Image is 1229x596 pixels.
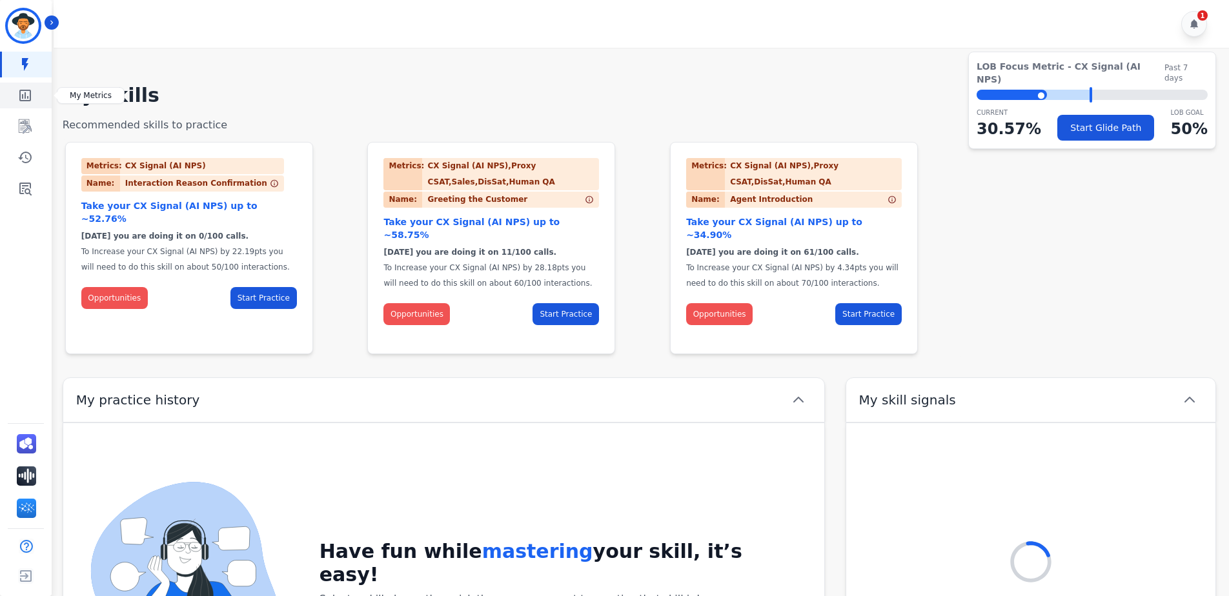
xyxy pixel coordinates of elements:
div: CX Signal (AI NPS) [125,158,211,174]
div: CX Signal (AI NPS),Proxy CSAT,Sales,DisSat,Human QA [427,158,599,190]
div: Metrics: [383,158,422,190]
span: To Increase your CX Signal (AI NPS) by 4.34pts you will need to do this skill on about 70/100 int... [686,263,899,288]
span: My practice history [76,391,199,409]
button: Opportunities [383,303,450,325]
span: Recommended skills to practice [63,119,227,131]
div: Metrics: [686,158,725,190]
img: Bordered avatar [8,10,39,41]
span: To Increase your CX Signal (AI NPS) by 22.19pts you will need to do this skill on about 50/100 in... [81,247,290,272]
div: Take your CX Signal (AI NPS) up to ~34.90% [686,215,902,241]
p: CURRENT [977,108,1041,117]
p: 30.57 % [977,117,1041,141]
div: Greeting the Customer [383,192,527,208]
div: ⬤ [977,90,1047,100]
div: Name: [81,175,120,192]
button: Opportunities [81,287,148,309]
span: mastering [482,540,593,562]
span: My skill signals [859,391,956,409]
button: My practice history chevron up [63,377,825,422]
div: Agent Introduction [686,192,813,208]
svg: chevron up [791,392,806,408]
button: Start Practice [230,287,297,309]
div: Take your CX Signal (AI NPS) up to ~52.76% [81,199,297,225]
button: My skill signals chevron up [846,377,1216,422]
span: To Increase your CX Signal (AI NPS) by 28.18pts you will need to do this skill on about 60/100 in... [383,263,592,288]
div: Take your CX Signal (AI NPS) up to ~58.75% [383,215,599,241]
span: [DATE] you are doing it on 0/100 calls. [81,232,249,241]
div: CX Signal (AI NPS),Proxy CSAT,DisSat,Human QA [730,158,902,190]
button: Start Practice [835,303,902,325]
span: LOB Focus Metric - CX Signal (AI NPS) [977,60,1164,86]
p: LOB Goal [1171,108,1208,117]
p: 50 % [1171,117,1208,141]
button: Start Glide Path [1057,115,1154,141]
h2: Have fun while your skill, it’s easy! [320,540,798,586]
div: Name: [686,192,725,208]
div: Metrics: [81,158,120,174]
span: [DATE] you are doing it on 11/100 calls. [383,248,556,257]
h1: My Skills [63,84,1216,107]
span: [DATE] you are doing it on 61/100 calls. [686,248,859,257]
div: Name: [383,192,422,208]
span: Past 7 days [1164,63,1208,83]
svg: chevron up [1182,392,1197,408]
button: Opportunities [686,303,753,325]
div: 1 [1197,10,1208,21]
div: Interaction Reason Confirmation [81,175,267,192]
button: Start Practice [533,303,599,325]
